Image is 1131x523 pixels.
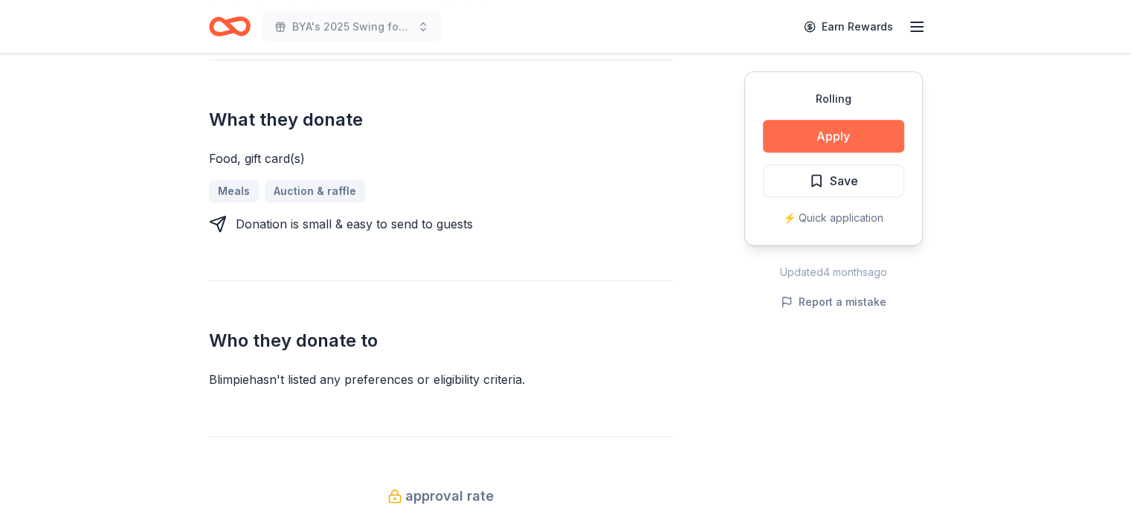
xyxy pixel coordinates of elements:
[209,9,251,44] a: Home
[744,263,923,281] div: Updated 4 months ago
[209,179,259,203] a: Meals
[236,215,473,233] div: Donation is small & easy to send to guests
[763,90,904,108] div: Rolling
[209,108,673,132] h2: What they donate
[763,120,904,153] button: Apply
[763,164,904,197] button: Save
[262,12,441,42] button: BYA's 2025 Swing for Success Charity Golf Tournament
[405,484,494,508] span: approval rate
[830,171,858,190] span: Save
[209,329,673,353] h2: Who they donate to
[292,18,411,36] span: BYA's 2025 Swing for Success Charity Golf Tournament
[209,150,673,167] div: Food, gift card(s)
[763,209,904,227] div: ⚡️ Quick application
[209,370,673,388] div: Blimpie hasn ' t listed any preferences or eligibility criteria.
[781,293,886,311] button: Report a mistake
[795,13,902,40] a: Earn Rewards
[265,179,365,203] a: Auction & raffle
